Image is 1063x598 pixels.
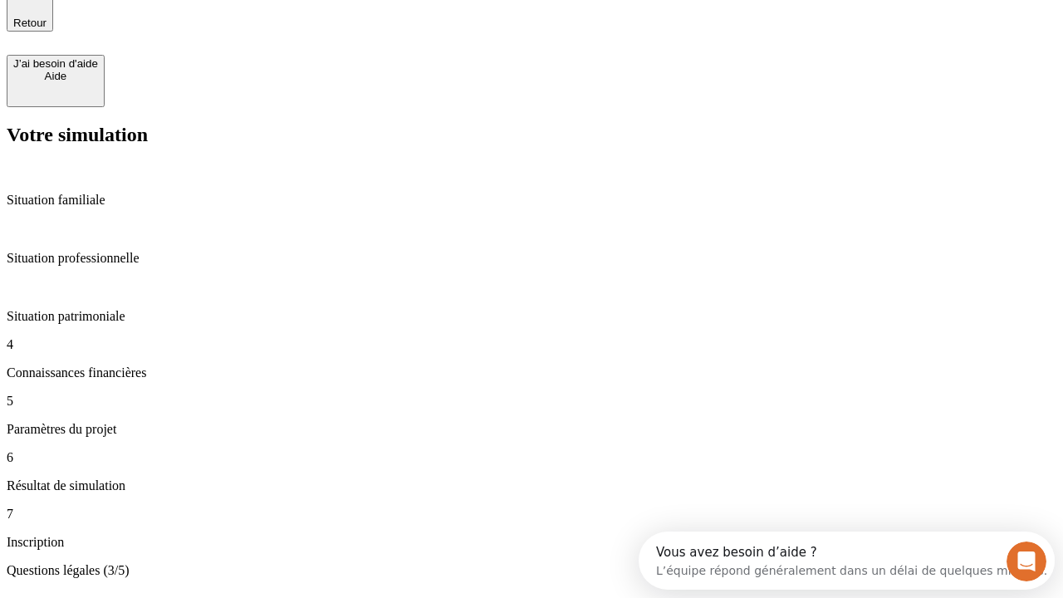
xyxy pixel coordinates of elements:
p: Situation familiale [7,193,1056,208]
iframe: Intercom live chat discovery launcher [639,532,1055,590]
div: L’équipe répond généralement dans un délai de quelques minutes. [17,27,409,45]
p: 4 [7,337,1056,352]
h2: Votre simulation [7,124,1056,146]
p: Questions légales (3/5) [7,563,1056,578]
p: Paramètres du projet [7,422,1056,437]
div: Ouvrir le Messenger Intercom [7,7,458,52]
p: Inscription [7,535,1056,550]
p: 7 [7,507,1056,522]
p: 6 [7,450,1056,465]
p: Résultat de simulation [7,478,1056,493]
div: Vous avez besoin d’aide ? [17,14,409,27]
p: 5 [7,394,1056,409]
p: Connaissances financières [7,365,1056,380]
div: Aide [13,70,98,82]
p: Situation professionnelle [7,251,1056,266]
p: Situation patrimoniale [7,309,1056,324]
span: Retour [13,17,47,29]
button: J’ai besoin d'aideAide [7,55,105,107]
iframe: Intercom live chat [1007,542,1046,581]
div: J’ai besoin d'aide [13,57,98,70]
